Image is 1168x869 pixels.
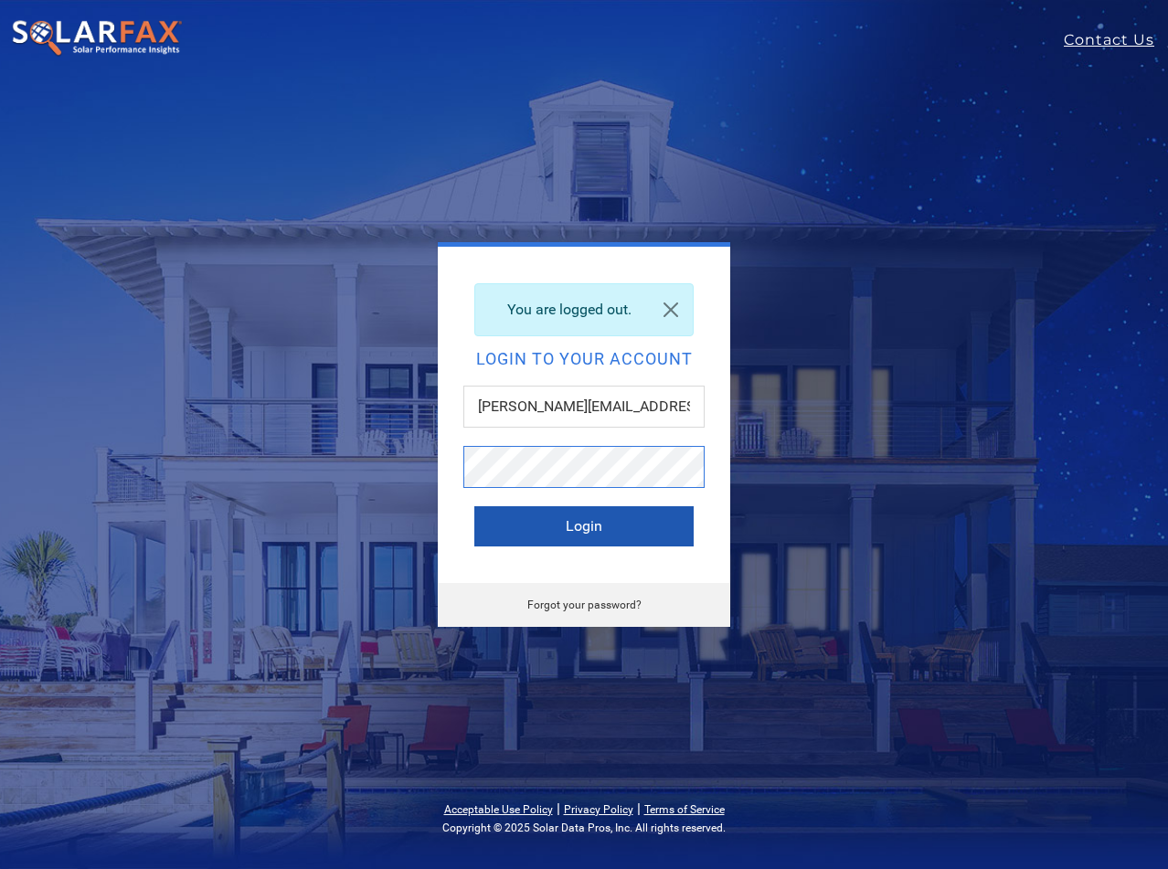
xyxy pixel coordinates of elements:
[474,351,694,367] h2: Login to your account
[649,284,693,335] a: Close
[463,386,705,428] input: Email
[444,803,553,816] a: Acceptable Use Policy
[637,800,641,817] span: |
[527,599,642,611] a: Forgot your password?
[1064,29,1168,51] a: Contact Us
[557,800,560,817] span: |
[11,19,183,58] img: SolarFax
[644,803,725,816] a: Terms of Service
[474,506,694,546] button: Login
[474,283,694,336] div: You are logged out.
[564,803,633,816] a: Privacy Policy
